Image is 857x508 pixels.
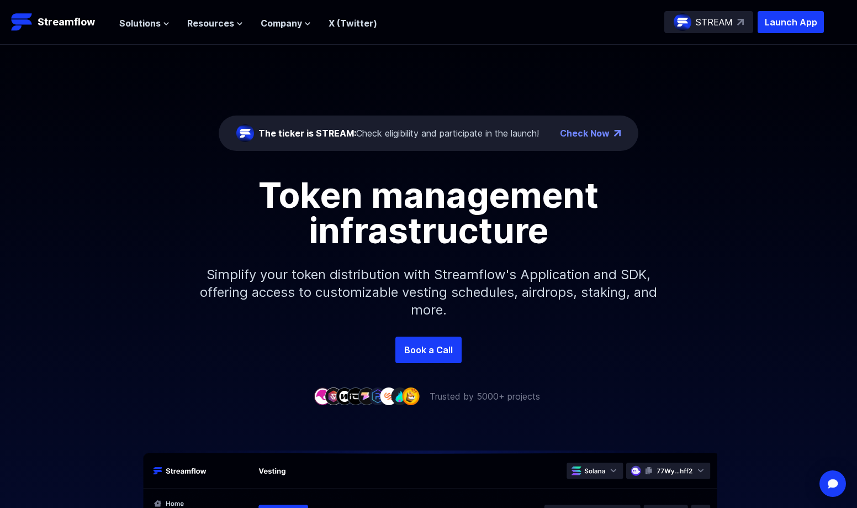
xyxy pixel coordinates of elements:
[380,387,398,405] img: company-7
[236,124,254,142] img: streamflow-logo-circle.png
[391,387,409,405] img: company-8
[261,17,302,30] span: Company
[347,387,364,405] img: company-4
[819,470,846,497] div: Open Intercom Messenger
[38,14,95,30] p: Streamflow
[261,17,311,30] button: Company
[358,387,375,405] img: company-5
[187,17,234,30] span: Resources
[258,128,356,139] span: The ticker is STREAM:
[119,17,170,30] button: Solutions
[696,15,733,29] p: STREAM
[119,17,161,30] span: Solutions
[180,177,677,248] h1: Token management infrastructure
[402,387,420,405] img: company-9
[336,387,353,405] img: company-3
[325,387,342,405] img: company-2
[11,11,33,33] img: Streamflow Logo
[664,11,753,33] a: STREAM
[187,17,243,30] button: Resources
[430,390,540,403] p: Trusted by 5000+ projects
[737,19,744,25] img: top-right-arrow.svg
[314,387,331,405] img: company-1
[329,18,377,29] a: X (Twitter)
[560,127,610,140] a: Check Now
[758,11,824,33] button: Launch App
[191,248,666,337] p: Simplify your token distribution with Streamflow's Application and SDK, offering access to custom...
[395,337,462,363] a: Book a Call
[674,13,691,31] img: streamflow-logo-circle.png
[258,127,539,140] div: Check eligibility and participate in the launch!
[369,387,387,405] img: company-6
[11,11,108,33] a: Streamflow
[614,130,621,137] img: top-right-arrow.png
